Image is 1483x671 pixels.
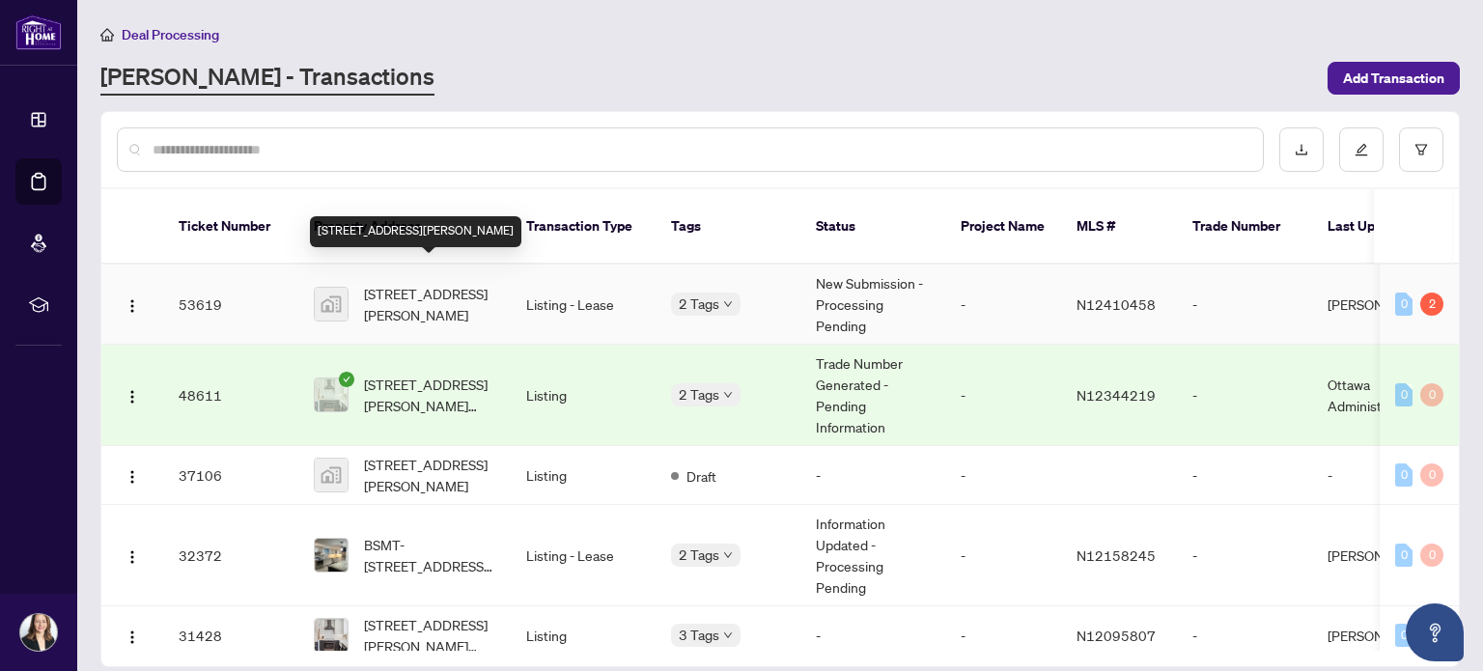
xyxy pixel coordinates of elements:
span: down [723,299,733,309]
button: Logo [117,540,148,571]
td: 53619 [163,265,298,345]
button: edit [1339,127,1384,172]
span: down [723,390,733,400]
td: - [945,606,1061,665]
th: Last Updated By [1312,189,1457,265]
button: Logo [117,460,148,490]
td: 37106 [163,446,298,505]
img: Profile Icon [20,614,57,651]
td: - [1177,606,1312,665]
td: - [800,446,945,505]
button: Add Transaction [1328,62,1460,95]
span: N12410458 [1077,295,1156,313]
th: Status [800,189,945,265]
td: - [1177,446,1312,505]
td: Listing [511,606,656,665]
span: filter [1414,143,1428,156]
img: logo [15,14,62,50]
span: Deal Processing [122,26,219,43]
div: [STREET_ADDRESS][PERSON_NAME] [310,216,521,247]
td: 32372 [163,505,298,606]
button: Logo [117,379,148,410]
img: Logo [125,389,140,405]
span: down [723,630,733,640]
td: Listing - Lease [511,505,656,606]
div: 0 [1395,544,1413,567]
td: - [1177,265,1312,345]
span: [STREET_ADDRESS][PERSON_NAME] [364,283,495,325]
td: Ottawa Administrator [1312,345,1457,446]
td: Information Updated - Processing Pending [800,505,945,606]
span: download [1295,143,1308,156]
th: Property Address [298,189,511,265]
span: N12158245 [1077,546,1156,564]
span: check-circle [339,372,354,387]
img: thumbnail-img [315,459,348,491]
div: 0 [1420,463,1443,487]
td: - [1312,446,1457,505]
img: thumbnail-img [315,288,348,321]
img: thumbnail-img [315,539,348,572]
td: - [1177,345,1312,446]
th: Transaction Type [511,189,656,265]
span: N12095807 [1077,627,1156,644]
span: 3 Tags [679,624,719,646]
img: thumbnail-img [315,378,348,411]
button: Logo [117,620,148,651]
span: home [100,28,114,42]
div: 0 [1395,624,1413,647]
button: filter [1399,127,1443,172]
td: Listing - Lease [511,265,656,345]
span: edit [1355,143,1368,156]
td: Listing [511,345,656,446]
span: [STREET_ADDRESS][PERSON_NAME][PERSON_NAME] [364,374,495,416]
td: [PERSON_NAME] [1312,265,1457,345]
th: MLS # [1061,189,1177,265]
td: [PERSON_NAME] [1312,606,1457,665]
span: 2 Tags [679,293,719,315]
td: Trade Number Generated - Pending Information [800,345,945,446]
div: 0 [1420,544,1443,567]
img: Logo [125,629,140,645]
span: Add Transaction [1343,63,1444,94]
img: Logo [125,298,140,314]
span: 2 Tags [679,544,719,566]
button: Logo [117,289,148,320]
img: thumbnail-img [315,619,348,652]
td: Listing [511,446,656,505]
span: Draft [686,465,716,487]
span: BSMT-[STREET_ADDRESS][PERSON_NAME] [364,534,495,576]
div: 0 [1420,383,1443,406]
button: Open asap [1406,603,1464,661]
div: 0 [1395,383,1413,406]
span: 2 Tags [679,383,719,405]
td: 31428 [163,606,298,665]
span: [STREET_ADDRESS][PERSON_NAME] [364,454,495,496]
td: [PERSON_NAME] [1312,505,1457,606]
span: N12344219 [1077,386,1156,404]
th: Project Name [945,189,1061,265]
div: 2 [1420,293,1443,316]
div: 0 [1395,463,1413,487]
th: Trade Number [1177,189,1312,265]
th: Ticket Number [163,189,298,265]
td: - [945,505,1061,606]
span: [STREET_ADDRESS][PERSON_NAME][PERSON_NAME] [364,614,495,657]
img: Logo [125,549,140,565]
td: - [945,446,1061,505]
td: - [1177,505,1312,606]
td: - [945,345,1061,446]
td: - [800,606,945,665]
th: Tags [656,189,800,265]
img: Logo [125,469,140,485]
td: - [945,265,1061,345]
a: [PERSON_NAME] - Transactions [100,61,434,96]
button: download [1279,127,1324,172]
div: 0 [1395,293,1413,316]
span: down [723,550,733,560]
td: 48611 [163,345,298,446]
td: New Submission - Processing Pending [800,265,945,345]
